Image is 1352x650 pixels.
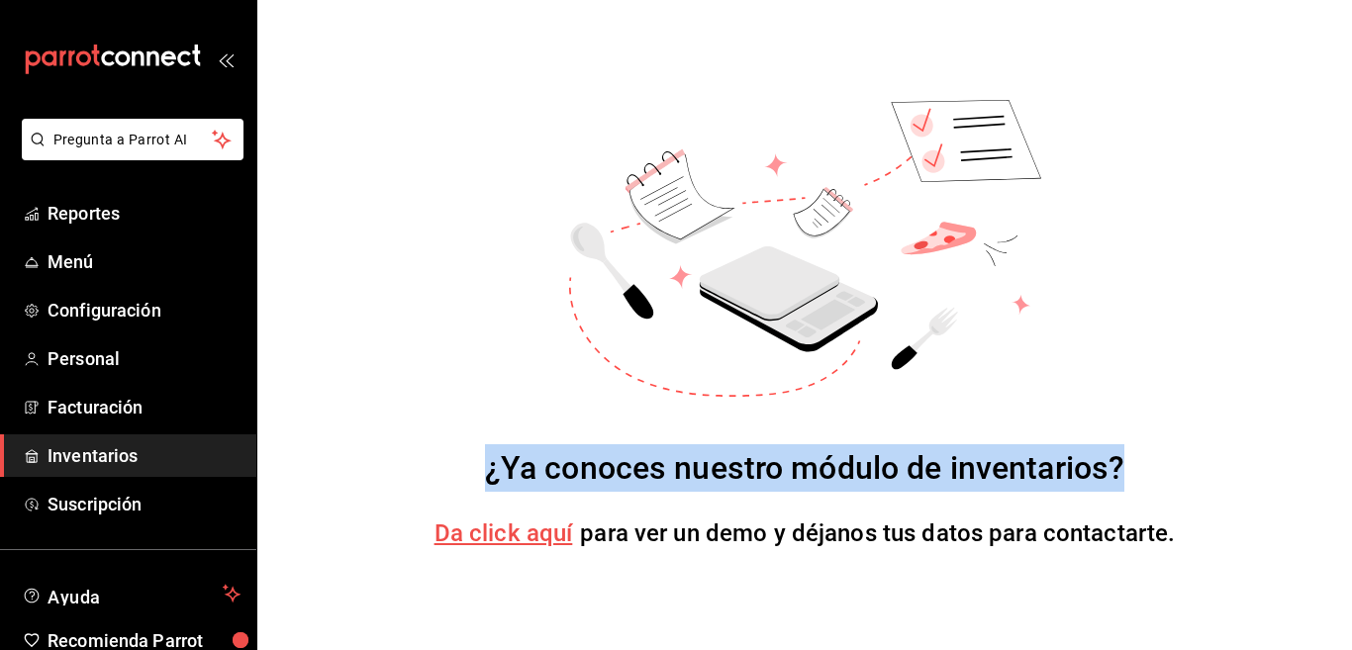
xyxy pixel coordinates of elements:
[48,394,241,420] span: Facturación
[435,519,573,547] a: Da click aquí
[22,119,243,160] button: Pregunta a Parrot AI
[48,582,215,605] span: Ayuda
[48,200,241,227] span: Reportes
[48,345,241,372] span: Personal
[48,248,241,275] span: Menú
[14,143,243,164] a: Pregunta a Parrot AI
[580,519,1175,547] span: para ver un demo y déjanos tus datos para contactarte.
[218,51,234,67] button: open_drawer_menu
[48,442,241,469] span: Inventarios
[53,130,213,150] span: Pregunta a Parrot AI
[48,491,241,517] span: Suscripción
[485,444,1125,492] div: ¿Ya conoces nuestro módulo de inventarios?
[48,297,241,324] span: Configuración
